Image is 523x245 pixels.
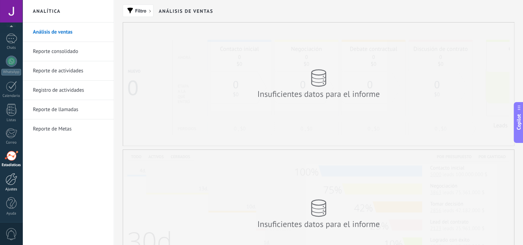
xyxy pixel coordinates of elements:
a: Reporte de Metas [33,119,107,139]
div: Estadísticas [1,163,21,167]
span: Filtro [135,8,146,13]
div: Insuficientes datos para el informe [256,219,381,229]
a: Reporte consolidado [33,42,107,61]
div: Correo [1,140,21,145]
li: Análisis de ventas [22,22,114,42]
button: Filtro [123,4,153,17]
li: Reporte de llamadas [22,100,114,119]
li: Reporte consolidado [22,42,114,61]
li: Reporte de Metas [22,119,114,138]
div: Ajustes [1,187,21,192]
li: Registro de actividades [22,81,114,100]
a: Reporte de actividades [33,61,107,81]
div: Chats [1,46,21,50]
div: Listas [1,118,21,122]
a: Análisis de ventas [33,22,107,42]
a: Reporte de llamadas [33,100,107,119]
div: Insuficientes datos para el informe [256,89,381,99]
li: Reporte de actividades [22,61,114,81]
a: Registro de actividades [33,81,107,100]
span: Copilot [515,114,522,130]
div: WhatsApp [1,69,21,75]
div: Ayuda [1,211,21,216]
div: Calendario [1,94,21,98]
